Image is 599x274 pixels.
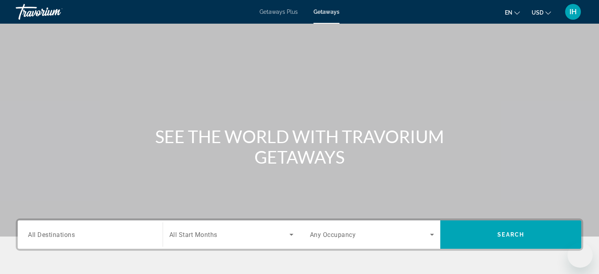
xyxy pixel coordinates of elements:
[152,126,447,167] h1: SEE THE WORLD WITH TRAVORIUM GETAWAYS
[16,2,95,22] a: Travorium
[505,7,520,18] button: Change language
[563,4,583,20] button: User Menu
[260,9,298,15] a: Getaways Plus
[313,9,339,15] a: Getaways
[28,230,152,240] input: Select destination
[440,220,581,249] button: Search
[169,231,217,239] span: All Start Months
[532,7,551,18] button: Change currency
[310,231,356,239] span: Any Occupancy
[497,231,524,238] span: Search
[569,8,577,16] span: IH
[532,9,543,16] span: USD
[567,242,593,268] iframe: Button to launch messaging window
[505,9,512,16] span: en
[18,220,581,249] div: Search widget
[28,231,75,238] span: All Destinations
